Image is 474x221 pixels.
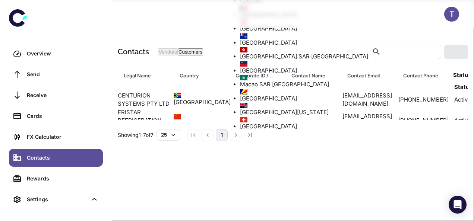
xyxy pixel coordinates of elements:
div: [GEOGRAPHIC_DATA] [174,119,231,128]
li: [GEOGRAPHIC_DATA] [240,89,393,103]
div: FRISTAR REFRIGERATION LIMITED. [118,108,174,133]
div: Country [180,70,217,81]
div: Receive [27,91,98,99]
li: [GEOGRAPHIC_DATA] [240,117,393,131]
div: Cards [27,112,98,120]
li: [GEOGRAPHIC_DATA] [240,33,393,47]
button: Customers [178,48,203,55]
div: Contacts [27,154,98,162]
div: Settings [27,195,87,204]
div: Legal Name [124,70,161,81]
button: page 1 [216,129,228,141]
li: [GEOGRAPHIC_DATA] [240,61,393,75]
li: [GEOGRAPHIC_DATA] SAR [GEOGRAPHIC_DATA] [240,47,393,61]
div: Open Intercom Messenger [449,196,467,214]
div: CENTURION SYSTEMS PTY LTD [118,91,174,108]
button: Vendors [158,48,178,55]
li: [GEOGRAPHIC_DATA][US_STATE] [240,103,393,117]
div: Send [27,70,98,79]
th: Contact Phone [398,83,454,92]
p: Showing 1-7 of 7 [118,131,154,139]
div: [PHONE_NUMBER] [398,116,454,125]
button: 25 [157,129,180,140]
span: Active [454,96,471,103]
div: [PHONE_NUMBER] [398,95,454,104]
div: Contact Phone [403,70,440,81]
th: Country [174,83,231,92]
div: [GEOGRAPHIC_DATA] [174,98,231,107]
span: Active [454,117,471,124]
th: Status [454,83,472,92]
th: Corporate ID / VAT [231,83,287,92]
li: Macao SAR [GEOGRAPHIC_DATA] [240,75,393,89]
div: T [444,7,459,22]
h1: Contacts [118,46,149,57]
div: Rewards [27,174,98,183]
div: Corporate ID / VAT [236,70,273,81]
th: Legal Name [118,83,174,92]
div: Status [453,70,471,80]
div: FX Calculator [27,133,98,141]
div: Overview [27,49,98,58]
nav: pagination navigation [186,129,257,141]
